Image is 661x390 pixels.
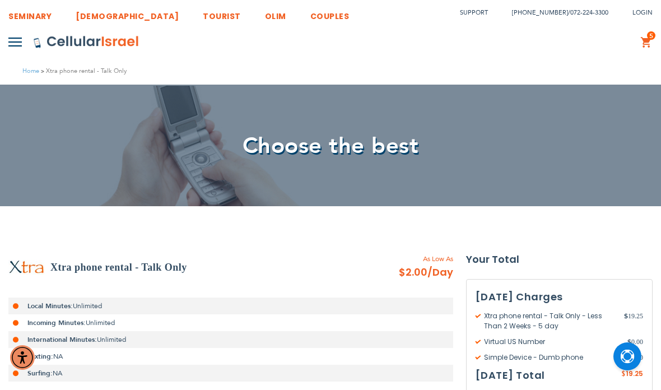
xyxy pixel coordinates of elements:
span: /Day [427,264,453,281]
strong: International Minutes: [27,335,97,344]
a: 5 [640,36,653,49]
a: SEMINARY [8,3,52,24]
span: $ [621,369,626,379]
strong: Local Minutes: [27,301,73,310]
strong: Incoming Minutes: [27,318,86,327]
img: Toggle Menu [8,38,22,47]
span: 19.25 [624,311,643,331]
li: NA [8,365,453,382]
strong: Texting: [27,352,53,361]
a: [PHONE_NUMBER] [512,8,568,17]
img: Cellular Israel Logo [33,35,139,49]
a: OLIM [265,3,286,24]
a: TOURIST [203,3,241,24]
li: Unlimited [8,314,453,331]
h3: [DATE] Charges [476,289,644,305]
a: [DEMOGRAPHIC_DATA] [76,3,179,24]
a: Home [22,67,39,75]
a: 072-224-3300 [570,8,608,17]
h2: Xtra phone rental - Talk Only [50,259,187,276]
span: $2.00 [399,264,453,281]
img: Xtra phone rental - Talk Only [8,260,45,275]
span: As Low As [369,254,453,264]
li: Unlimited [8,331,453,348]
a: COUPLES [310,3,350,24]
li: NA [8,348,453,365]
span: 0.00 [627,337,643,347]
span: Simple Device - Dumb phone [476,352,628,363]
li: Xtra phone rental - Talk Only [39,66,127,76]
span: 5 [649,31,653,40]
li: / [501,4,608,21]
h3: [DATE] Total [476,367,545,384]
span: Login [632,8,653,17]
span: $ [624,311,628,321]
span: Xtra phone rental - Talk Only - Less Than 2 Weeks - 5 day [476,311,625,331]
span: 19.25 [626,369,643,378]
span: $ [627,337,631,347]
span: Choose the best [243,131,419,161]
span: Virtual US Number [476,337,628,347]
li: Unlimited [8,298,453,314]
div: Accessibility Menu [10,345,35,370]
a: Support [460,8,488,17]
strong: Your Total [466,251,653,268]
